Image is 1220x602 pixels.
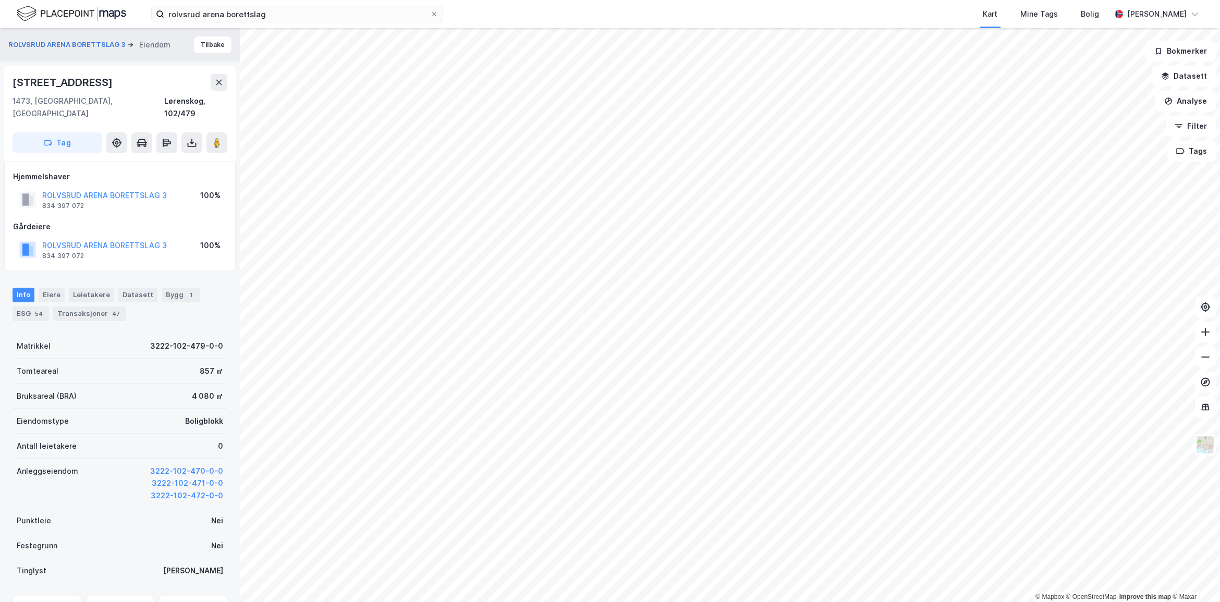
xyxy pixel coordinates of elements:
[110,309,122,319] div: 47
[17,5,126,23] img: logo.f888ab2527a4732fd821a326f86c7f29.svg
[1168,552,1220,602] iframe: Chat Widget
[1035,593,1064,600] a: Mapbox
[163,564,223,577] div: [PERSON_NAME]
[194,36,231,53] button: Tilbake
[17,365,58,377] div: Tomteareal
[200,365,223,377] div: 857 ㎡
[1081,8,1099,20] div: Bolig
[164,6,430,22] input: Søk på adresse, matrikkel, gårdeiere, leietakere eller personer
[186,290,196,300] div: 1
[17,440,77,452] div: Antall leietakere
[17,390,77,402] div: Bruksareal (BRA)
[211,539,223,552] div: Nei
[13,74,115,91] div: [STREET_ADDRESS]
[152,477,223,489] button: 3222-102-471-0-0
[1152,66,1216,87] button: Datasett
[1166,116,1216,137] button: Filter
[118,288,157,302] div: Datasett
[1168,552,1220,602] div: Kontrollprogram for chat
[139,39,170,51] div: Eiendom
[211,514,223,527] div: Nei
[164,95,227,120] div: Lørenskog, 102/479
[13,170,227,183] div: Hjemmelshaver
[13,95,164,120] div: 1473, [GEOGRAPHIC_DATA], [GEOGRAPHIC_DATA]
[192,390,223,402] div: 4 080 ㎡
[33,309,45,319] div: 54
[162,288,200,302] div: Bygg
[13,288,34,302] div: Info
[13,132,102,153] button: Tag
[1066,593,1117,600] a: OpenStreetMap
[17,539,57,552] div: Festegrunn
[150,340,223,352] div: 3222-102-479-0-0
[17,415,69,427] div: Eiendomstype
[17,465,78,477] div: Anleggseiendom
[13,306,49,321] div: ESG
[983,8,997,20] div: Kart
[1167,141,1216,162] button: Tags
[1020,8,1058,20] div: Mine Tags
[151,489,223,502] button: 3222-102-472-0-0
[42,202,84,210] div: 834 397 072
[13,220,227,233] div: Gårdeiere
[200,239,221,252] div: 100%
[1119,593,1171,600] a: Improve this map
[150,465,223,477] button: 3222-102-470-0-0
[1127,8,1187,20] div: [PERSON_NAME]
[1155,91,1216,112] button: Analyse
[17,340,51,352] div: Matrikkel
[69,288,114,302] div: Leietakere
[1145,41,1216,62] button: Bokmerker
[17,564,46,577] div: Tinglyst
[17,514,51,527] div: Punktleie
[218,440,223,452] div: 0
[200,189,221,202] div: 100%
[1195,435,1215,454] img: Z
[53,306,126,321] div: Transaksjoner
[185,415,223,427] div: Boligblokk
[8,40,127,50] button: ROLVSRUD ARENA BORETTSLAG 3
[42,252,84,260] div: 834 397 072
[39,288,65,302] div: Eiere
